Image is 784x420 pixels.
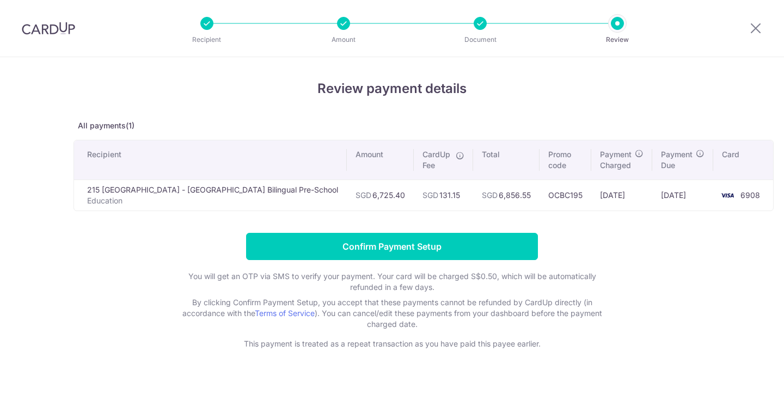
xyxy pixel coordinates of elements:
[600,149,632,171] span: Payment Charged
[740,190,760,200] span: 6908
[716,189,738,202] img: <span class="translation_missing" title="translation missing: en.account_steps.new_confirm_form.b...
[174,338,610,349] p: This payment is treated as a repeat transaction as you have paid this payee earlier.
[540,140,591,180] th: Promo code
[74,180,347,211] td: 215 [GEOGRAPHIC_DATA] - [GEOGRAPHIC_DATA] Bilingual Pre-School
[414,180,473,211] td: 131.15
[713,140,773,180] th: Card
[167,34,247,45] p: Recipient
[482,190,498,200] span: SGD
[347,180,414,211] td: 6,725.40
[661,149,693,171] span: Payment Due
[577,34,658,45] p: Review
[356,190,371,200] span: SGD
[440,34,520,45] p: Document
[422,190,438,200] span: SGD
[73,120,710,131] p: All payments(1)
[540,180,591,211] td: OCBC195
[174,297,610,330] p: By clicking Confirm Payment Setup, you accept that these payments cannot be refunded by CardUp di...
[22,22,75,35] img: CardUp
[347,140,414,180] th: Amount
[87,195,338,206] p: Education
[652,180,713,211] td: [DATE]
[73,79,710,98] h4: Review payment details
[246,233,538,260] input: Confirm Payment Setup
[74,140,347,180] th: Recipient
[422,149,450,171] span: CardUp Fee
[591,180,652,211] td: [DATE]
[473,140,540,180] th: Total
[174,271,610,293] p: You will get an OTP via SMS to verify your payment. Your card will be charged S$0.50, which will ...
[473,180,540,211] td: 6,856.55
[255,308,315,318] a: Terms of Service
[303,34,384,45] p: Amount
